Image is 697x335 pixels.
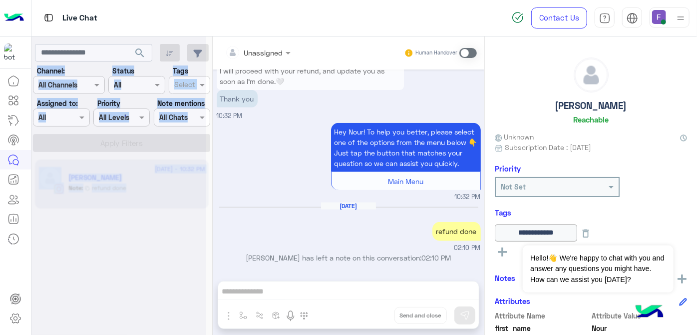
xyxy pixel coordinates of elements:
[632,295,667,330] img: hulul-logo.png
[495,310,590,321] span: Attribute Name
[495,208,687,217] h6: Tags
[678,274,687,283] img: add
[652,10,666,24] img: userImage
[217,90,258,107] p: 16/8/2025, 10:32 PM
[217,62,404,90] p: 16/8/2025, 10:32 PM
[4,43,22,61] img: 317874714732967
[495,164,521,173] h6: Priority
[454,243,481,253] span: 02:10 PM
[217,252,481,263] p: [PERSON_NAME] has left a note on this conversation:
[627,12,638,24] img: tab
[505,142,591,152] span: Subscription Date : [DATE]
[422,253,451,262] span: 02:10 PM
[394,307,447,324] button: Send and close
[512,11,524,23] img: spinner
[217,112,243,119] span: 10:32 PM
[495,323,590,333] span: first_name
[574,58,608,92] img: defaultAdmin.png
[599,12,611,24] img: tab
[573,115,609,124] h6: Reachable
[42,11,55,24] img: tab
[495,296,530,305] h6: Attributes
[321,202,376,209] h6: [DATE]
[523,245,673,292] span: Hello!👋 We're happy to chat with you and answer any questions you might have. How can we assist y...
[388,177,423,185] span: Main Menu
[495,131,534,142] span: Unknown
[4,7,24,28] img: Logo
[592,310,688,321] span: Attribute Value
[495,273,515,282] h6: Notes
[62,11,97,25] p: Live Chat
[331,123,481,172] p: 16/8/2025, 10:32 PM
[675,12,687,24] img: profile
[455,192,481,202] span: 10:32 PM
[531,7,587,28] a: Contact Us
[173,79,195,92] div: Select
[415,49,457,57] small: Human Handover
[555,100,627,111] h5: [PERSON_NAME]
[432,222,481,240] div: refund done
[110,107,127,124] div: loading...
[592,323,688,333] span: Nour
[595,7,615,28] a: tab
